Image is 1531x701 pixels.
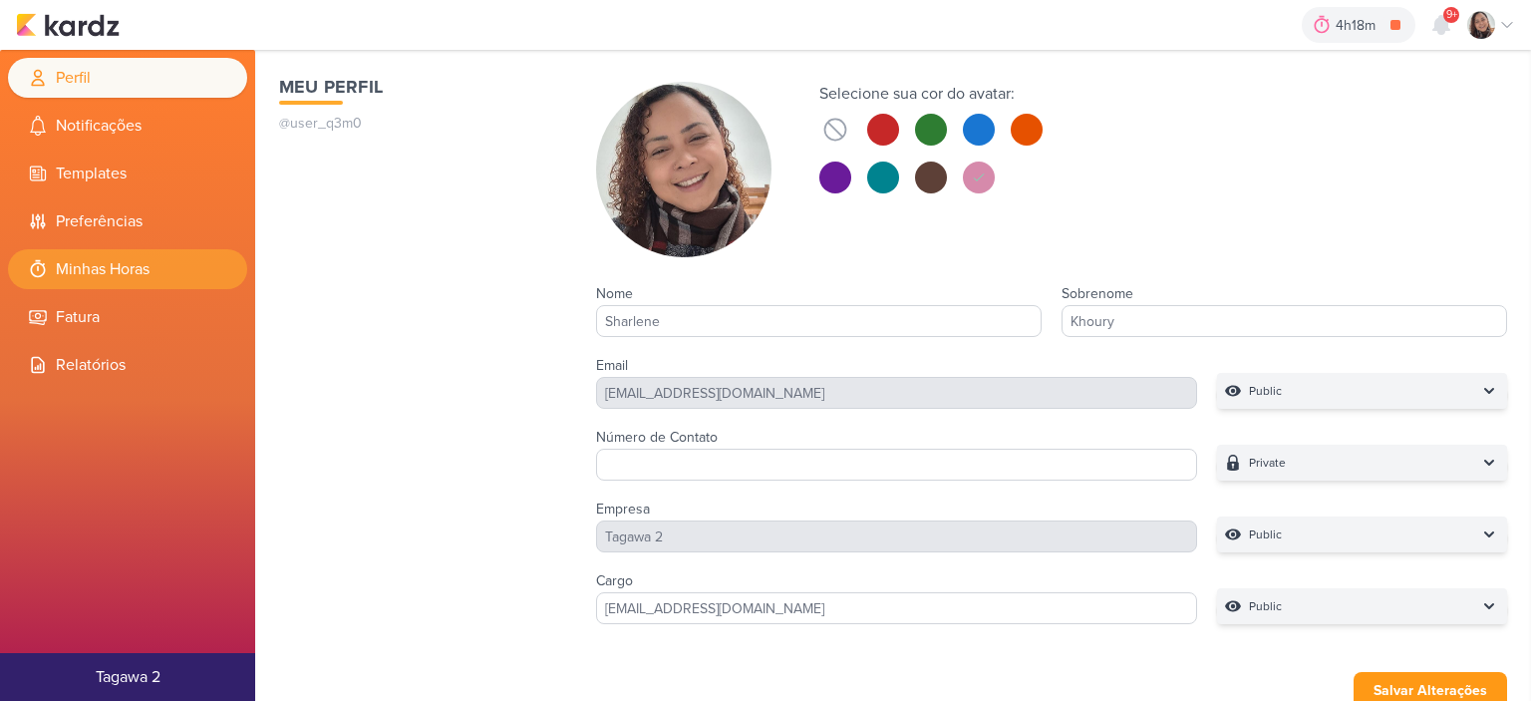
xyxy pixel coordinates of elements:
h1: Meu Perfil [279,74,556,101]
li: Notificações [8,106,247,146]
li: Perfil [8,58,247,98]
button: Private [1217,445,1507,481]
li: Preferências [8,201,247,241]
p: @user_q3m0 [279,113,556,134]
li: Minhas Horas [8,249,247,289]
label: Nome [596,285,633,302]
label: Número de Contato [596,429,718,446]
li: Templates [8,154,247,193]
img: kardz.app [16,13,120,37]
li: Fatura [8,297,247,337]
button: Public [1217,517,1507,552]
span: 9+ [1446,7,1457,23]
p: Public [1249,381,1282,401]
label: Sobrenome [1062,285,1133,302]
label: Email [596,357,628,374]
label: Empresa [596,501,650,518]
img: Sharlene Khoury [1467,11,1495,39]
label: Cargo [596,572,633,589]
button: Public [1217,373,1507,409]
img: Sharlene Khoury [596,82,771,257]
div: Selecione sua cor do avatar: [819,82,1043,106]
p: Public [1249,596,1282,616]
div: [EMAIL_ADDRESS][DOMAIN_NAME] [596,377,1197,409]
button: Public [1217,588,1507,624]
p: Public [1249,525,1282,544]
div: 4h18m [1336,15,1381,36]
p: Private [1249,453,1286,473]
li: Relatórios [8,345,247,385]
